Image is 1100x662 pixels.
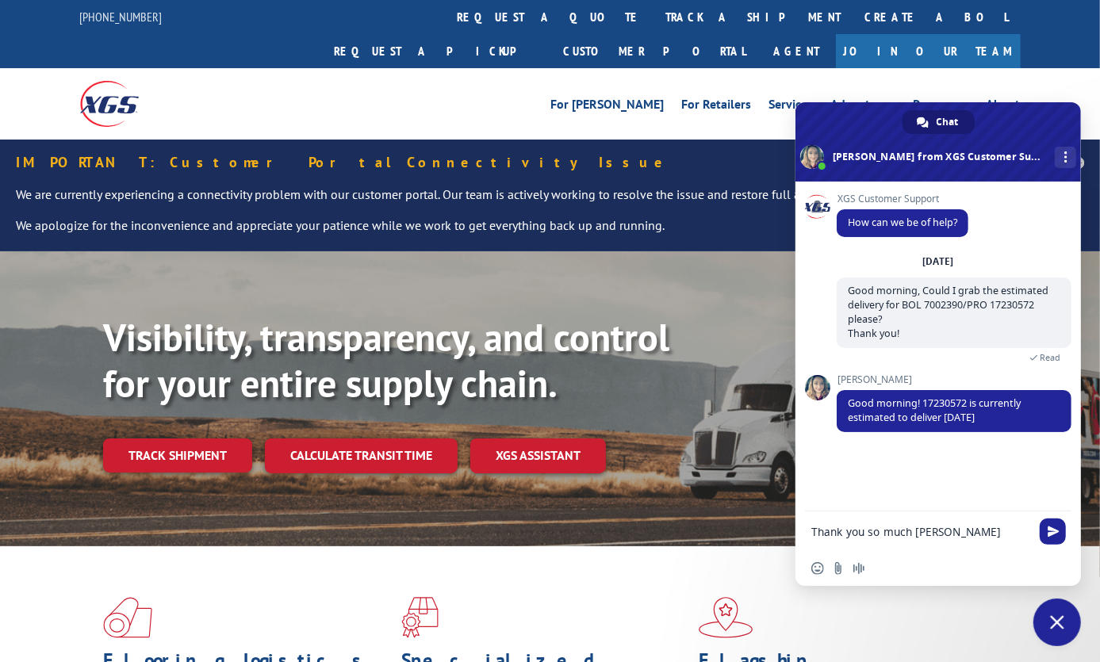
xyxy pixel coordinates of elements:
a: Customer Portal [552,34,758,68]
div: Chat [903,110,975,134]
b: Visibility, transparency, and control for your entire supply chain. [103,312,669,408]
a: About [987,98,1021,116]
span: Read [1040,352,1060,363]
div: More channels [1055,147,1076,168]
a: For [PERSON_NAME] [551,98,665,116]
a: [PHONE_NUMBER] [80,9,163,25]
span: [PERSON_NAME] [837,374,1071,385]
span: Audio message [853,562,865,575]
span: Chat [937,110,959,134]
a: Resources [914,98,969,116]
a: Services [769,98,814,116]
a: Advantages [831,98,896,116]
a: Agent [758,34,836,68]
span: Send [1040,519,1066,545]
img: xgs-icon-focused-on-flooring-red [401,597,439,638]
div: [DATE] [923,257,954,266]
span: Good morning! 17230572 is currently estimated to deliver [DATE] [848,396,1021,424]
img: xgs-icon-total-supply-chain-intelligence-red [103,597,152,638]
p: We are currently experiencing a connectivity problem with our customer portal. Our team is active... [16,186,1084,217]
a: Track shipment [103,438,252,472]
span: XGS Customer Support [837,193,968,205]
h5: IMPORTANT: Customer Portal Connectivity Issue [16,155,1084,170]
div: Close chat [1033,599,1081,646]
a: For Retailers [682,98,752,116]
span: Good morning, Could I grab the estimated delivery for BOL 7002390/PRO 17230572 please? Thank you! [848,284,1048,340]
span: Send a file [832,562,845,575]
img: xgs-icon-flagship-distribution-model-red [699,597,753,638]
p: We apologize for the inconvenience and appreciate your patience while we work to get everything b... [16,216,1084,235]
textarea: Compose your message... [811,525,1030,539]
a: Request a pickup [323,34,552,68]
span: Insert an emoji [811,562,824,575]
a: Calculate transit time [265,438,458,473]
a: XGS ASSISTANT [470,438,606,473]
a: Join Our Team [836,34,1021,68]
span: How can we be of help? [848,216,957,229]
